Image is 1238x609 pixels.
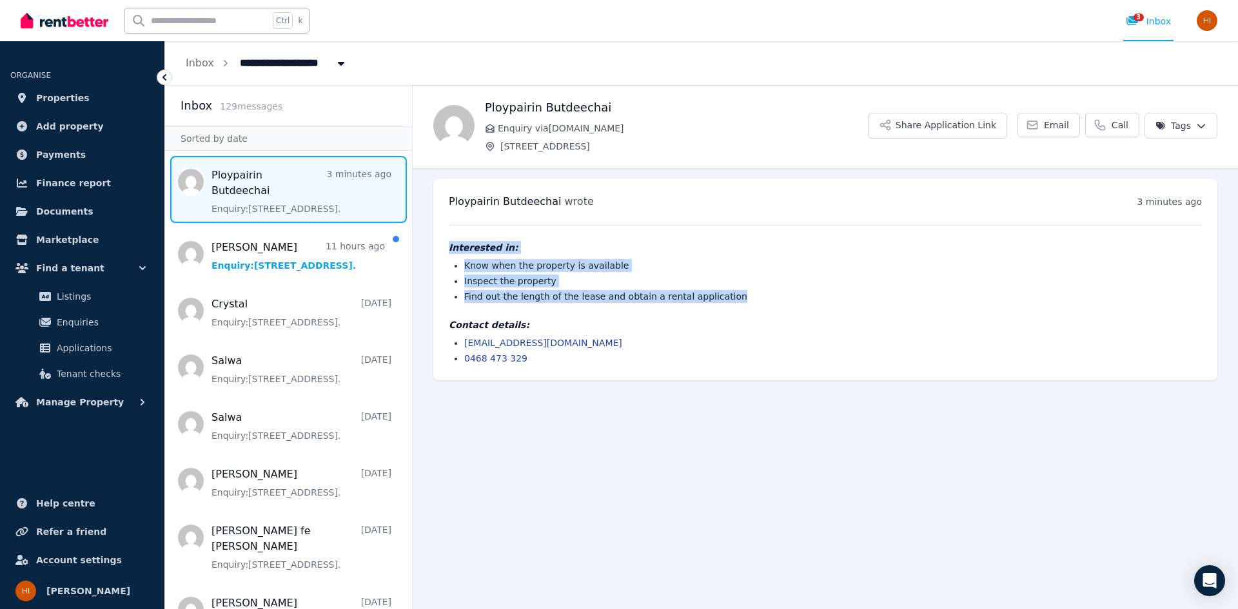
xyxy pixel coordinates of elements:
button: Share Application Link [868,113,1007,139]
span: Manage Property [36,394,124,410]
a: [PERSON_NAME]11 hours agoEnquiry:[STREET_ADDRESS]. [211,240,385,272]
button: Find a tenant [10,255,154,281]
span: Tenant checks [57,366,144,382]
span: ORGANISE [10,71,51,80]
span: Finance report [36,175,111,191]
span: Find a tenant [36,260,104,276]
h4: Interested in: [449,241,1202,254]
button: Tags [1145,113,1217,139]
a: Salwa[DATE]Enquiry:[STREET_ADDRESS]. [211,410,391,442]
span: Payments [36,147,86,162]
span: Ploypairin Butdeechai [449,195,561,208]
li: Know when the property is available [464,259,1202,272]
a: Finance report [10,170,154,196]
img: Hasan Imtiaz Ahamed [1197,10,1217,31]
span: k [298,15,302,26]
h1: Ploypairin Butdeechai [485,99,868,117]
a: Add property [10,113,154,139]
span: Call [1112,119,1128,131]
span: Email [1044,119,1069,131]
img: Hasan Imtiaz Ahamed [15,581,36,601]
a: Help centre [10,490,154,516]
img: Ploypairin Butdeechai [433,105,475,146]
span: Account settings [36,552,122,568]
span: Applications [57,340,144,356]
span: Marketplace [36,232,99,247]
time: 3 minutes ago [1137,197,1202,207]
a: Inbox [186,57,214,69]
a: Tenant checks [15,361,149,387]
div: Open Intercom Messenger [1194,565,1225,596]
span: Ctrl [273,12,293,29]
a: Applications [15,335,149,361]
a: Listings [15,284,149,309]
span: Refer a friend [36,524,106,539]
li: Find out the length of the lease and obtain a rental application [464,290,1202,303]
span: wrote [565,195,594,208]
a: Properties [10,85,154,111]
a: [PERSON_NAME][DATE]Enquiry:[STREET_ADDRESS]. [211,467,391,499]
span: [PERSON_NAME] [46,583,130,599]
span: Enquiries [57,314,144,330]
button: Manage Property [10,389,154,415]
span: Help centre [36,496,95,511]
div: Inbox [1126,15,1171,28]
a: Call [1085,113,1139,137]
li: Inspect the property [464,275,1202,287]
a: Account settings [10,547,154,573]
a: 0468 473 329 [464,353,527,363]
span: Tags [1155,119,1191,132]
span: [STREET_ADDRESS] [500,140,868,153]
a: [PERSON_NAME] fe [PERSON_NAME][DATE]Enquiry:[STREET_ADDRESS]. [211,523,391,571]
a: [EMAIL_ADDRESS][DOMAIN_NAME] [464,338,622,348]
span: 3 [1134,14,1144,21]
a: Refer a friend [10,519,154,545]
a: Marketplace [10,227,154,253]
span: Add property [36,119,104,134]
span: 129 message s [220,101,282,111]
span: Documents [36,204,93,219]
a: Enquiries [15,309,149,335]
div: Sorted by date [165,126,412,151]
a: Documents [10,198,154,224]
h2: Inbox [181,97,212,115]
a: Email [1017,113,1080,137]
a: Crystal[DATE]Enquiry:[STREET_ADDRESS]. [211,296,391,329]
nav: Breadcrumb [165,41,368,85]
a: Salwa[DATE]Enquiry:[STREET_ADDRESS]. [211,353,391,385]
span: Listings [57,289,144,304]
a: Ploypairin Butdeechai3 minutes agoEnquiry:[STREET_ADDRESS]. [211,168,391,215]
img: RentBetter [21,11,108,30]
h4: Contact details: [449,318,1202,331]
a: Payments [10,142,154,168]
span: Properties [36,90,90,106]
span: Enquiry via [DOMAIN_NAME] [498,122,868,135]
